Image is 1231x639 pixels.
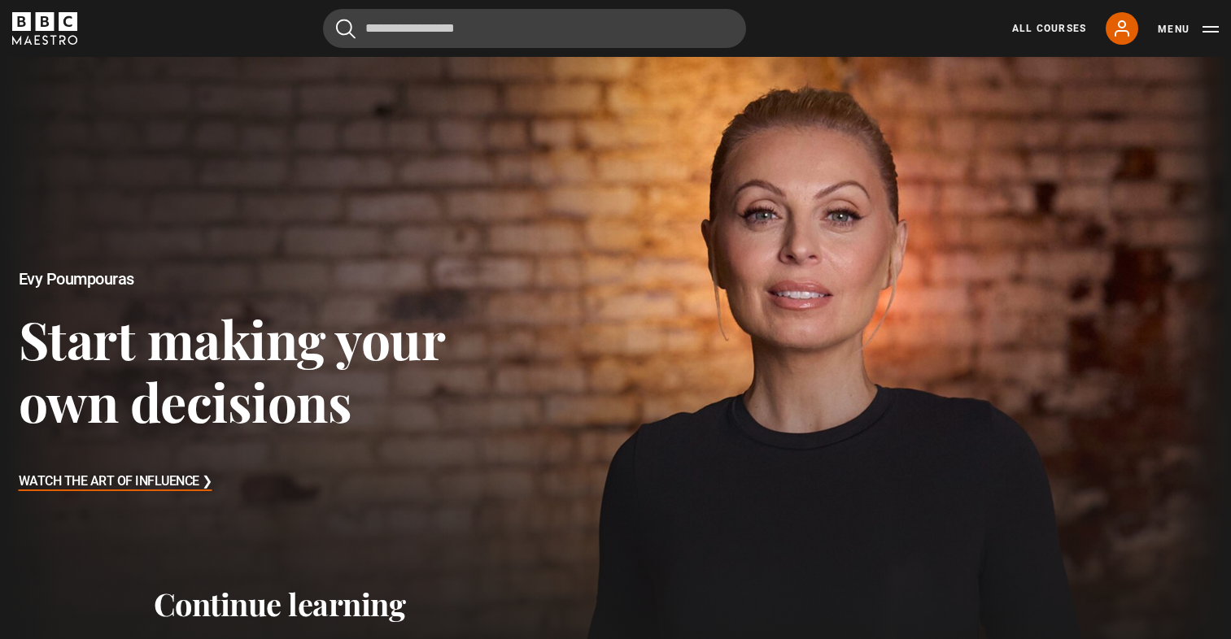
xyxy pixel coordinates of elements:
h2: Continue learning [154,585,1078,623]
button: Toggle navigation [1158,21,1219,37]
h2: Evy Poumpouras [19,270,493,289]
svg: BBC Maestro [12,12,77,45]
input: Search [323,9,746,48]
button: Submit the search query [336,19,356,39]
a: All Courses [1012,21,1086,36]
h3: Start making your own decisions [19,307,493,433]
h3: Watch The Art of Influence ❯ [19,470,212,494]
